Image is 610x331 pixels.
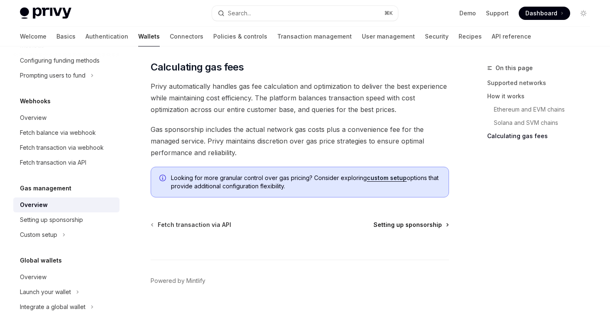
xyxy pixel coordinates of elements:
a: Demo [459,9,476,17]
div: Fetch balance via webhook [20,128,96,138]
div: Configuring funding methods [20,56,100,66]
span: Fetch transaction via API [158,221,231,229]
div: Overview [20,113,46,123]
div: Launch your wallet [20,287,71,297]
a: Overview [13,197,120,212]
div: Prompting users to fund [20,71,85,80]
span: Looking for more granular control over gas pricing? Consider exploring options that provide addit... [171,174,440,190]
a: Supported networks [487,76,597,90]
a: Configuring funding methods [13,53,120,68]
a: Fetch transaction via webhook [13,140,120,155]
span: ⌘ K [384,10,393,17]
img: light logo [20,7,71,19]
a: Transaction management [277,27,352,46]
h5: Gas management [20,183,71,193]
a: Connectors [170,27,203,46]
span: Gas sponsorship includes the actual network gas costs plus a convenience fee for the managed serv... [151,124,449,158]
a: Welcome [20,27,46,46]
div: Fetch transaction via API [20,158,86,168]
div: Overview [20,272,46,282]
a: Wallets [138,27,160,46]
span: Privy automatically handles gas fee calculation and optimization to deliver the best experience w... [151,80,449,115]
a: Support [486,9,509,17]
div: Fetch transaction via webhook [20,143,104,153]
span: Calculating gas fees [151,61,244,74]
button: Toggle Custom setup section [13,227,120,242]
a: Ethereum and EVM chains [487,103,597,116]
a: Solana and SVM chains [487,116,597,129]
h5: Global wallets [20,256,62,265]
a: Overview [13,110,120,125]
h5: Webhooks [20,96,51,106]
span: Setting up sponsorship [373,221,442,229]
a: Basics [56,27,76,46]
a: Recipes [459,27,482,46]
div: Overview [20,200,48,210]
button: Toggle dark mode [577,7,590,20]
a: How it works [487,90,597,103]
button: Toggle Prompting users to fund section [13,68,120,83]
a: Setting up sponsorship [373,221,448,229]
a: Powered by Mintlify [151,277,205,285]
a: Dashboard [519,7,570,20]
a: Calculating gas fees [487,129,597,143]
a: Setting up sponsorship [13,212,120,227]
a: User management [362,27,415,46]
a: Overview [13,270,120,285]
button: Toggle Integrate a global wallet section [13,299,120,314]
a: Fetch transaction via API [13,155,120,170]
span: On this page [495,63,533,73]
a: Fetch transaction via API [151,221,231,229]
a: Security [425,27,449,46]
div: Custom setup [20,230,57,240]
a: custom setup [367,174,407,182]
button: Open search [212,6,398,21]
a: API reference [492,27,531,46]
button: Toggle Launch your wallet section [13,285,120,299]
a: Fetch balance via webhook [13,125,120,140]
a: Authentication [85,27,128,46]
svg: Info [159,175,168,183]
span: Dashboard [525,9,557,17]
div: Search... [228,8,251,18]
div: Setting up sponsorship [20,215,83,225]
div: Integrate a global wallet [20,302,85,312]
a: Policies & controls [213,27,267,46]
